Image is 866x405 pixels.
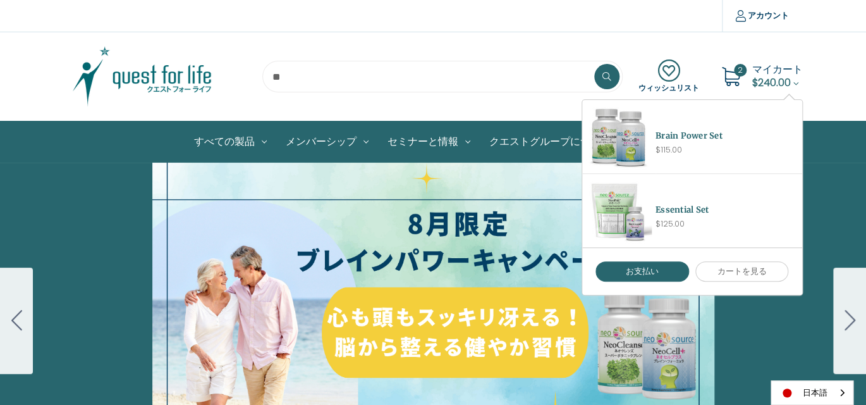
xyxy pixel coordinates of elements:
[656,144,682,156] span: $115.00
[656,218,685,230] span: $125.00
[833,268,866,374] button: Go to slide 2
[586,178,652,244] img: Essential Set
[771,380,853,405] aside: Language selected: 日本語
[586,104,652,170] img: Brain Power Set
[752,62,803,77] span: マイカート
[752,62,803,90] a: Cart with 2 items
[638,59,699,94] a: ウィッシュリスト
[185,121,276,162] a: All Products
[595,261,689,282] a: お支払い
[752,75,791,90] span: $240.00
[656,130,723,141] a: Brain Power Set
[480,121,632,162] a: クエストグループについて
[771,381,853,404] a: 日本語
[656,204,709,215] a: Essential Set
[771,380,853,405] div: Language
[276,121,378,162] a: メンバーシップ
[695,261,789,282] a: カートを見る
[734,64,747,77] span: 2
[63,45,221,108] img: クエスト・グループ
[378,121,480,162] a: セミナーと情報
